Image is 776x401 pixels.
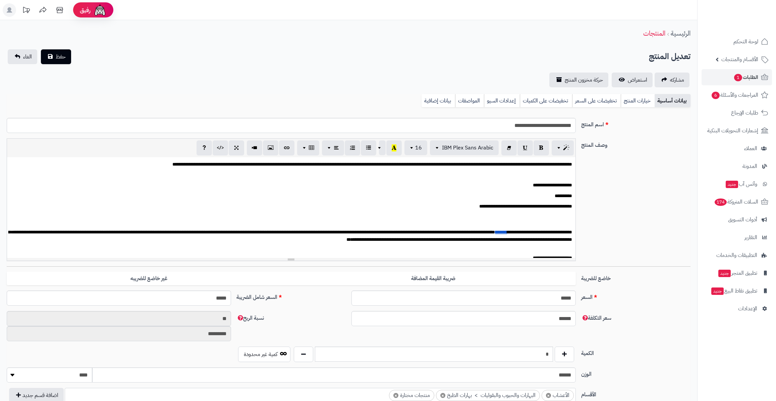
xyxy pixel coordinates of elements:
a: الرئيسية [671,28,690,38]
img: logo-2.png [730,14,770,28]
label: وصف المنتج [578,138,694,149]
label: الوزن [578,367,694,378]
a: حركة مخزون المنتج [549,73,608,87]
a: طلبات الإرجاع [702,105,772,121]
label: السعر [578,291,694,301]
a: استعراض [612,73,653,87]
a: لوحة التحكم [702,34,772,50]
label: السعر شامل الضريبة [234,291,349,301]
a: إعدادات السيو [484,94,520,107]
label: اسم المنتج [578,118,694,129]
a: بيانات أساسية [655,94,690,107]
a: الغاء [8,49,37,64]
span: 1 [734,74,742,82]
label: غير خاضع للضريبه [7,272,291,285]
button: IBM Plex Sans Arabic [430,140,499,155]
span: حفظ [56,53,66,61]
span: × [440,393,445,398]
span: الإعدادات [738,304,757,313]
a: أدوات التسويق [702,212,772,228]
a: العملاء [702,140,772,157]
label: الأقسام [578,388,694,399]
button: حفظ [41,49,71,64]
span: 16 [415,144,422,152]
a: تطبيق نقاط البيعجديد [702,283,772,299]
span: 174 [714,198,727,206]
a: المدونة [702,158,772,174]
a: وآتس آبجديد [702,176,772,192]
a: إشعارات التحويلات البنكية [702,123,772,139]
a: الإعدادات [702,301,772,317]
label: خاضع للضريبة [578,272,694,282]
a: المراجعات والأسئلة6 [702,87,772,103]
img: ai-face.png [93,3,107,17]
a: تخفيضات على السعر [572,94,621,107]
a: الطلبات1 [702,69,772,85]
span: 6 [711,92,720,99]
a: التطبيقات والخدمات [702,247,772,263]
li: البهارات والحبوب والبقوليات > بهارات الطبخ [436,390,540,401]
span: العملاء [744,144,757,153]
a: السلات المتروكة174 [702,194,772,210]
a: التقارير [702,229,772,246]
label: ضريبة القيمة المضافة [291,272,575,285]
a: تحديثات المنصة [18,3,35,18]
span: وآتس آب [725,179,757,189]
span: السلات المتروكة [714,197,758,207]
span: IBM Plex Sans Arabic [442,144,493,152]
span: تطبيق نقاط البيع [711,286,757,296]
span: التطبيقات والخدمات [716,251,757,260]
span: التقارير [744,233,757,242]
span: × [546,393,551,398]
span: جديد [718,270,731,277]
button: 16 [404,140,427,155]
span: أدوات التسويق [728,215,757,224]
span: جديد [711,287,724,295]
span: استعراض [628,76,647,84]
span: لوحة التحكم [733,37,758,46]
a: المنتجات [643,28,665,38]
a: تطبيق المتجرجديد [702,265,772,281]
a: مشاركه [655,73,689,87]
span: الطلبات [733,73,758,82]
span: تطبيق المتجر [718,268,757,278]
span: الغاء [23,53,32,61]
span: سعر التكلفة [581,314,611,322]
a: تخفيضات على الكميات [520,94,572,107]
label: الكمية [578,347,694,357]
span: المدونة [742,162,757,171]
li: الأعشاب [542,390,574,401]
a: بيانات إضافية [422,94,455,107]
span: حركة مخزون المنتج [565,76,603,84]
span: مشاركه [670,76,684,84]
span: الأقسام والمنتجات [721,55,758,64]
span: رفيق [80,6,91,14]
a: المواصفات [455,94,484,107]
h2: تعديل المنتج [649,50,690,63]
span: × [393,393,398,398]
span: طلبات الإرجاع [731,108,758,118]
span: إشعارات التحويلات البنكية [707,126,758,135]
span: المراجعات والأسئلة [711,90,758,100]
span: نسبة الربح [236,314,264,322]
li: منتجات مختارة [389,390,434,401]
span: جديد [726,181,738,188]
a: خيارات المنتج [621,94,655,107]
